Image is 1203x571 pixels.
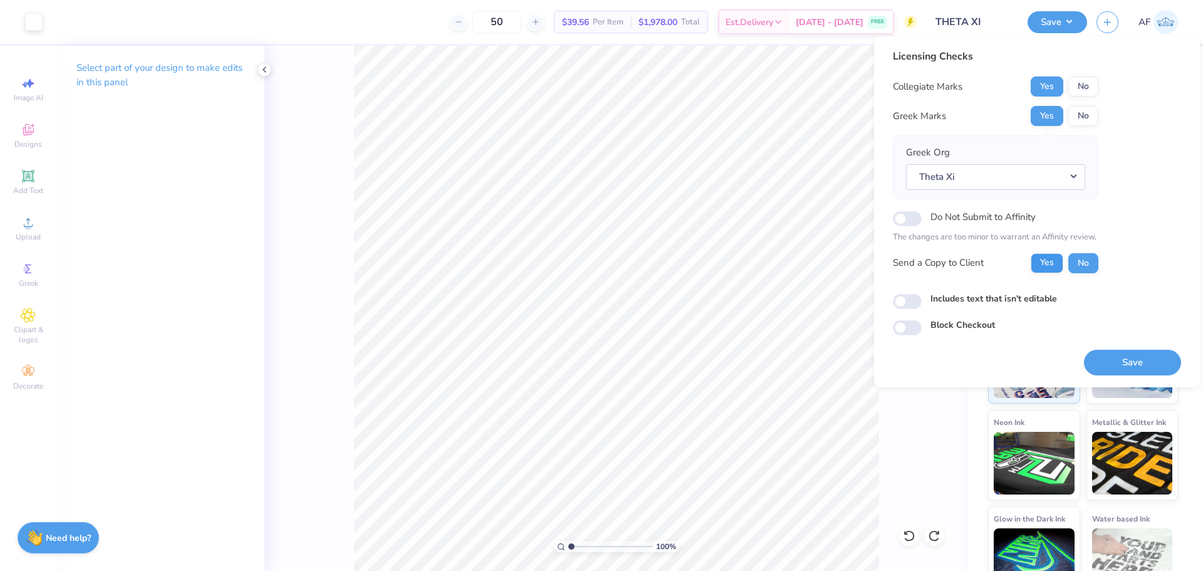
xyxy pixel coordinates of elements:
div: Greek Marks [893,109,946,123]
span: Per Item [593,16,623,29]
label: Block Checkout [930,318,995,332]
input: Untitled Design [926,9,1018,34]
div: Collegiate Marks [893,80,962,94]
img: Metallic & Glitter Ink [1092,432,1173,495]
span: $39.56 [562,16,589,29]
label: Do Not Submit to Affinity [930,209,1036,225]
button: Theta Xi [906,164,1085,190]
span: 100 % [656,541,676,552]
span: Neon Ink [994,416,1024,429]
img: Ana Francesca Bustamante [1154,10,1178,34]
span: FREE [871,18,884,26]
span: Add Text [13,186,43,196]
span: Water based Ink [1092,512,1150,525]
div: Send a Copy to Client [893,256,984,270]
button: No [1068,253,1098,273]
p: Select part of your design to make edits in this panel [76,61,244,90]
span: Total [681,16,700,29]
button: Yes [1031,106,1063,126]
span: Upload [16,232,41,242]
span: Clipart & logos [6,325,50,345]
span: Metallic & Glitter Ink [1092,416,1166,429]
span: Image AI [14,93,43,103]
span: Decorate [13,381,43,391]
span: Glow in the Dark Ink [994,512,1065,525]
button: No [1068,76,1098,97]
span: AF [1138,15,1150,29]
div: Licensing Checks [893,49,1098,64]
span: [DATE] - [DATE] [796,16,863,29]
button: No [1068,106,1098,126]
p: The changes are too minor to warrant an Affinity review. [893,231,1098,244]
span: Greek [19,278,38,288]
span: Designs [14,139,42,149]
span: Est. Delivery [726,16,773,29]
button: Yes [1031,76,1063,97]
label: Greek Org [906,145,950,160]
input: – – [472,11,521,33]
label: Includes text that isn't editable [930,292,1057,305]
span: $1,978.00 [638,16,677,29]
img: Neon Ink [994,432,1075,495]
button: Yes [1031,253,1063,273]
strong: Need help? [46,532,91,544]
button: Save [1028,11,1087,33]
a: AF [1138,10,1178,34]
button: Save [1084,350,1181,375]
